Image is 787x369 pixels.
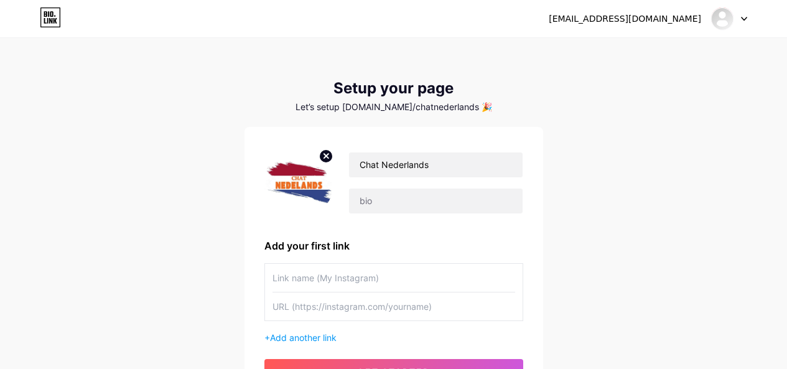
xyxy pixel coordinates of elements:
input: Link name (My Instagram) [272,264,515,292]
input: Your name [349,152,522,177]
input: URL (https://instagram.com/yourname) [272,292,515,320]
div: Let’s setup [DOMAIN_NAME]/chatnederlands 🎉 [244,102,543,112]
span: Add another link [270,332,337,343]
div: [EMAIL_ADDRESS][DOMAIN_NAME] [549,12,701,26]
div: Add your first link [264,238,523,253]
img: chatnederlands [710,7,734,30]
div: Setup your page [244,80,543,97]
div: + [264,331,523,344]
input: bio [349,189,522,213]
img: profile pic [264,147,334,218]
